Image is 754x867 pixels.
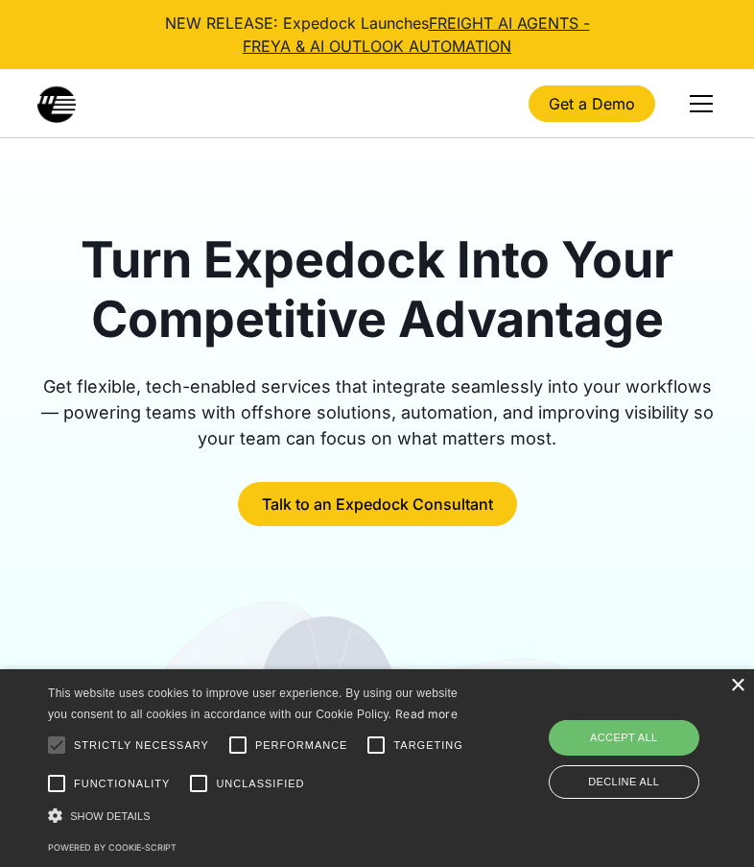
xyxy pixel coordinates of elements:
[74,776,170,792] span: Functionality
[74,737,209,754] span: Strictly necessary
[37,12,716,58] div: NEW RELEASE: Expedock Launches
[393,737,462,754] span: Targeting
[549,765,700,799] div: Decline all
[37,84,76,123] a: home
[529,85,655,122] a: Get a Demo
[395,707,458,721] a: Read more
[37,373,716,451] div: Get flexible, tech-enabled services that integrate seamlessly into your workflows — powering team...
[48,806,476,826] div: Show details
[48,842,177,853] a: Powered by cookie-script
[70,810,151,822] span: Show details
[255,737,348,754] span: Performance
[238,482,517,526] a: Talk to an Expedock Consultant
[678,81,717,127] div: menu
[216,776,304,792] span: Unclassified
[549,720,700,755] div: Accept all
[48,686,458,722] span: This website uses cookies to improve user experience. By using our website you consent to all coo...
[658,775,754,867] iframe: Chat Widget
[37,84,76,123] img: Expedock Company Logo no text
[730,679,744,693] div: Close
[37,230,716,350] h1: Turn Expedock Into Your Competitive Advantage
